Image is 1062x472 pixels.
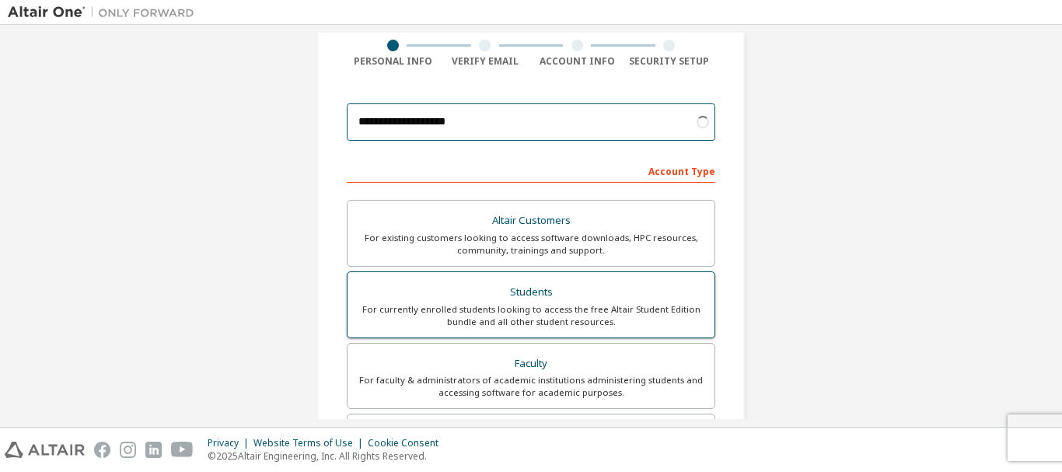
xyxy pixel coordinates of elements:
div: Website Terms of Use [253,437,368,449]
img: youtube.svg [171,442,194,458]
p: © 2025 Altair Engineering, Inc. All Rights Reserved. [208,449,448,463]
img: altair_logo.svg [5,442,85,458]
div: Account Type [347,158,715,183]
div: Altair Customers [357,210,705,232]
div: For currently enrolled students looking to access the free Altair Student Edition bundle and all ... [357,303,705,328]
div: Security Setup [624,55,716,68]
img: instagram.svg [120,442,136,458]
img: linkedin.svg [145,442,162,458]
div: Verify Email [439,55,532,68]
div: For existing customers looking to access software downloads, HPC resources, community, trainings ... [357,232,705,257]
div: Cookie Consent [368,437,448,449]
div: Privacy [208,437,253,449]
div: For faculty & administrators of academic institutions administering students and accessing softwa... [357,374,705,399]
div: Students [357,281,705,303]
img: Altair One [8,5,202,20]
div: Personal Info [347,55,439,68]
div: Faculty [357,353,705,375]
div: Account Info [531,55,624,68]
img: facebook.svg [94,442,110,458]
